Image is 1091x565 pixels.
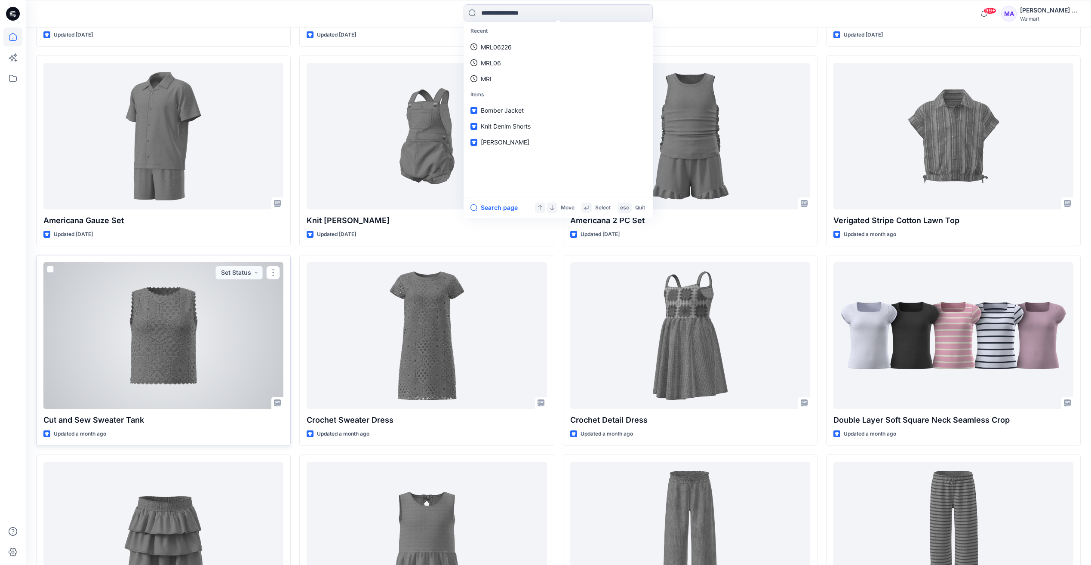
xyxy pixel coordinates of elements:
[1001,6,1017,21] div: MA
[481,58,501,68] p: MRL06
[844,430,896,439] p: Updated a month ago
[570,63,810,209] a: Americana 2 PC Set
[54,31,93,40] p: Updated [DATE]
[1020,15,1080,22] div: Walmart
[465,23,651,39] p: Recent
[635,203,645,212] p: Quit
[570,414,810,426] p: Crochet Detail Dress
[43,63,283,209] a: Americana Gauze Set
[43,414,283,426] p: Cut and Sew Sweater Tank
[465,39,651,55] a: MRL06226
[481,107,524,114] span: Bomber Jacket
[983,7,996,14] span: 99+
[465,118,651,134] a: Knit Denim Shorts
[833,63,1073,209] a: Verigated Stripe Cotton Lawn Top
[465,71,651,87] a: MRL
[317,430,369,439] p: Updated a month ago
[595,203,611,212] p: Select
[307,262,547,409] a: Crochet Sweater Dress
[54,230,93,239] p: Updated [DATE]
[465,102,651,118] a: Bomber Jacket
[470,203,518,213] button: Search page
[465,134,651,150] a: [PERSON_NAME]
[844,31,883,40] p: Updated [DATE]
[481,74,493,83] p: MRL
[43,262,283,409] a: Cut and Sew Sweater Tank
[833,215,1073,227] p: Verigated Stripe Cotton Lawn Top
[570,215,810,227] p: Americana 2 PC Set
[307,63,547,209] a: Knit Denim Romper
[481,138,529,146] span: [PERSON_NAME]
[620,203,629,212] p: esc
[307,414,547,426] p: Crochet Sweater Dress
[844,230,896,239] p: Updated a month ago
[833,414,1073,426] p: Double Layer Soft Square Neck Seamless Crop
[581,230,620,239] p: Updated [DATE]
[54,430,106,439] p: Updated a month ago
[317,230,356,239] p: Updated [DATE]
[317,31,356,40] p: Updated [DATE]
[43,215,283,227] p: Americana Gauze Set
[465,55,651,71] a: MRL06
[307,215,547,227] p: Knit [PERSON_NAME]
[465,87,651,103] p: Items
[561,203,575,212] p: Move
[570,262,810,409] a: Crochet Detail Dress
[481,43,512,52] p: MRL06226
[833,262,1073,409] a: Double Layer Soft Square Neck Seamless Crop
[1020,5,1080,15] div: [PERSON_NAME] Au-[PERSON_NAME]
[581,430,633,439] p: Updated a month ago
[481,123,531,130] span: Knit Denim Shorts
